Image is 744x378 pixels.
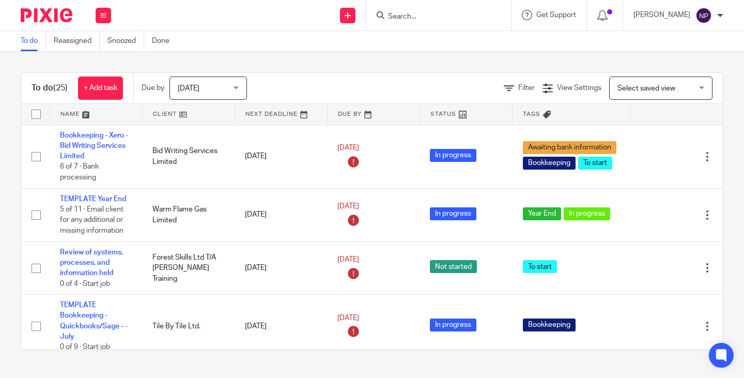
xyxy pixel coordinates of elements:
[235,295,327,358] td: [DATE]
[107,31,144,51] a: Snoozed
[21,31,46,51] a: To do
[54,31,100,51] a: Reassigned
[430,319,476,331] span: In progress
[633,10,690,20] p: [PERSON_NAME]
[695,7,712,24] img: svg%3E
[536,11,576,19] span: Get Support
[564,207,610,220] span: In progress
[142,83,164,93] p: Due by
[518,84,535,92] span: Filter
[337,203,359,210] span: [DATE]
[337,144,359,152] span: [DATE]
[78,77,123,100] a: + Add task
[523,111,540,117] span: Tags
[142,241,235,295] td: Forest Skills Ltd T/A [PERSON_NAME] Training
[523,207,561,220] span: Year End
[430,260,477,273] span: Not started
[60,163,99,182] span: 6 of 7 · Bank processing
[523,141,616,154] span: Awaiting bank information
[152,31,177,51] a: Done
[387,12,480,22] input: Search
[60,206,123,234] span: 5 of 11 · Email client for any additional or missing information
[617,85,675,92] span: Select saved view
[430,207,476,220] span: In progress
[178,85,199,92] span: [DATE]
[523,319,576,331] span: Bookkeeping
[142,188,235,241] td: Warm Flame Gas Limited
[60,280,110,288] span: 0 of 4 · Start job
[21,8,72,22] img: Pixie
[557,84,601,92] span: View Settings
[142,295,235,358] td: Tile By Tile Ltd.
[60,132,128,160] a: Bookkeeping - Xero - Bid Writing Services Limited
[235,188,327,241] td: [DATE]
[523,260,557,273] span: To start
[235,241,327,295] td: [DATE]
[60,195,126,203] a: TEMPLATE Year End
[60,344,110,351] span: 0 of 9 · Start job
[53,84,68,92] span: (25)
[235,125,327,188] td: [DATE]
[337,256,359,263] span: [DATE]
[430,149,476,162] span: In progress
[142,125,235,188] td: Bid Writing Services Limited
[337,314,359,322] span: [DATE]
[60,301,128,340] a: TEMPLATE Bookkeeping - Quickbooks/Sage - - July
[60,249,123,277] a: Review of systems, processes, and information held
[523,157,576,170] span: Bookkeeping
[578,157,612,170] span: To start
[32,83,68,94] h1: To do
